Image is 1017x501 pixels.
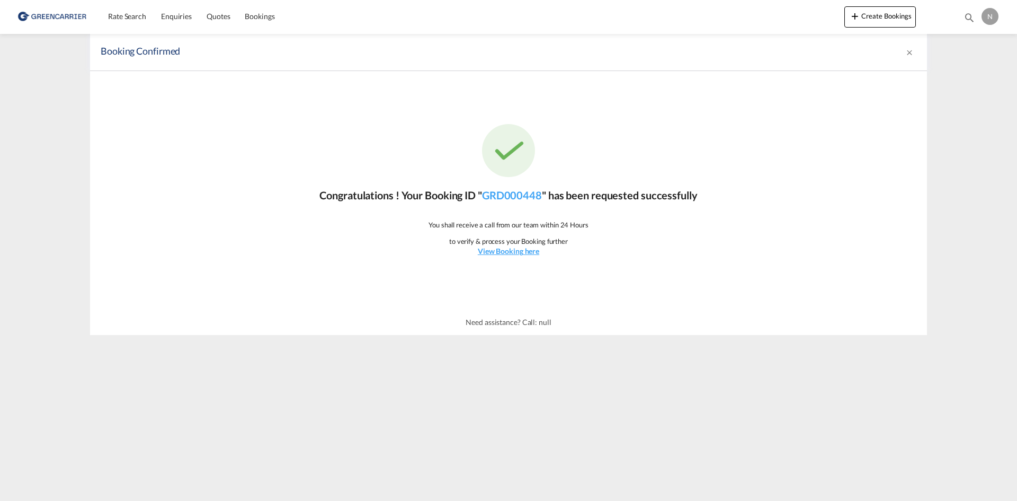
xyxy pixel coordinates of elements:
[101,45,753,60] div: Booking Confirmed
[982,8,998,25] div: N
[905,48,914,57] md-icon: icon-close
[16,5,87,29] img: b0b18ec08afe11efb1d4932555f5f09d.png
[245,12,274,21] span: Bookings
[108,12,146,21] span: Rate Search
[844,6,916,28] button: icon-plus 400-fgCreate Bookings
[161,12,192,21] span: Enquiries
[207,12,230,21] span: Quotes
[449,236,568,246] p: to verify & process your Booking further
[482,189,542,201] a: GRD000448
[429,220,588,230] p: You shall receive a call from our team within 24 Hours
[319,188,697,203] p: Congratulations ! Your Booking ID " " has been requested successfully
[964,12,975,28] div: icon-magnify
[964,12,975,23] md-icon: icon-magnify
[478,247,539,256] u: View Booking here
[849,10,861,22] md-icon: icon-plus 400-fg
[466,317,551,328] p: Need assistance? Call: null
